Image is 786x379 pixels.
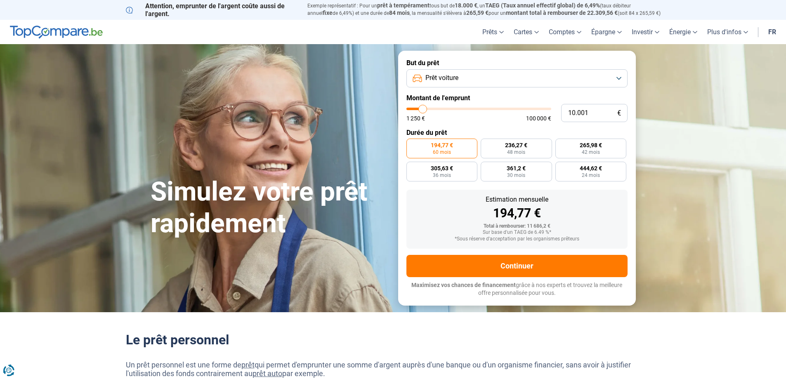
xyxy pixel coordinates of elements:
button: Prêt voiture [406,69,628,87]
h2: Le prêt personnel [126,332,661,348]
a: Prêts [477,20,509,44]
a: Investir [627,20,664,44]
span: 265,98 € [580,142,602,148]
span: 36 mois [433,173,451,178]
a: fr [763,20,781,44]
span: 30 mois [507,173,525,178]
span: fixe [323,9,333,16]
span: 361,2 € [507,165,526,171]
div: Estimation mensuelle [413,196,621,203]
span: 1 250 € [406,115,425,121]
span: 444,62 € [580,165,602,171]
a: Plus d'infos [702,20,753,44]
span: 236,27 € [505,142,527,148]
img: TopCompare [10,26,103,39]
div: Total à rembourser: 11 686,2 € [413,224,621,229]
span: 60 mois [433,150,451,155]
span: 48 mois [507,150,525,155]
a: prêt [241,360,255,369]
span: prêt à tempérament [377,2,430,9]
span: 24 mois [582,173,600,178]
span: € [617,110,621,117]
div: Sur base d'un TAEG de 6.49 %* [413,230,621,235]
p: Exemple représentatif : Pour un tous but de , un (taux débiteur annuel de 6,49%) et une durée de ... [307,2,661,17]
label: But du prêt [406,59,628,67]
span: 18.000 € [455,2,477,9]
a: Cartes [509,20,544,44]
div: 194,77 € [413,207,621,219]
span: TAEG (Taux annuel effectif global) de 6,49% [485,2,600,9]
span: 42 mois [582,150,600,155]
h1: Simulez votre prêt rapidement [151,176,388,240]
a: prêt auto [253,369,282,378]
span: 305,63 € [431,165,453,171]
label: Montant de l'emprunt [406,94,628,102]
span: 100 000 € [526,115,551,121]
p: Un prêt personnel est une forme de qui permet d'emprunter une somme d'argent auprès d'une banque ... [126,360,661,378]
a: Épargne [586,20,627,44]
span: 194,77 € [431,142,453,148]
span: 265,59 € [466,9,489,16]
span: Maximisez vos chances de financement [411,282,516,288]
a: Comptes [544,20,586,44]
label: Durée du prêt [406,129,628,137]
span: montant total à rembourser de 22.309,56 € [506,9,618,16]
button: Continuer [406,255,628,277]
p: grâce à nos experts et trouvez la meilleure offre personnalisée pour vous. [406,281,628,297]
div: *Sous réserve d'acceptation par les organismes prêteurs [413,236,621,242]
span: 84 mois [389,9,410,16]
a: Énergie [664,20,702,44]
span: Prêt voiture [425,73,458,82]
p: Attention, emprunter de l'argent coûte aussi de l'argent. [126,2,297,18]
